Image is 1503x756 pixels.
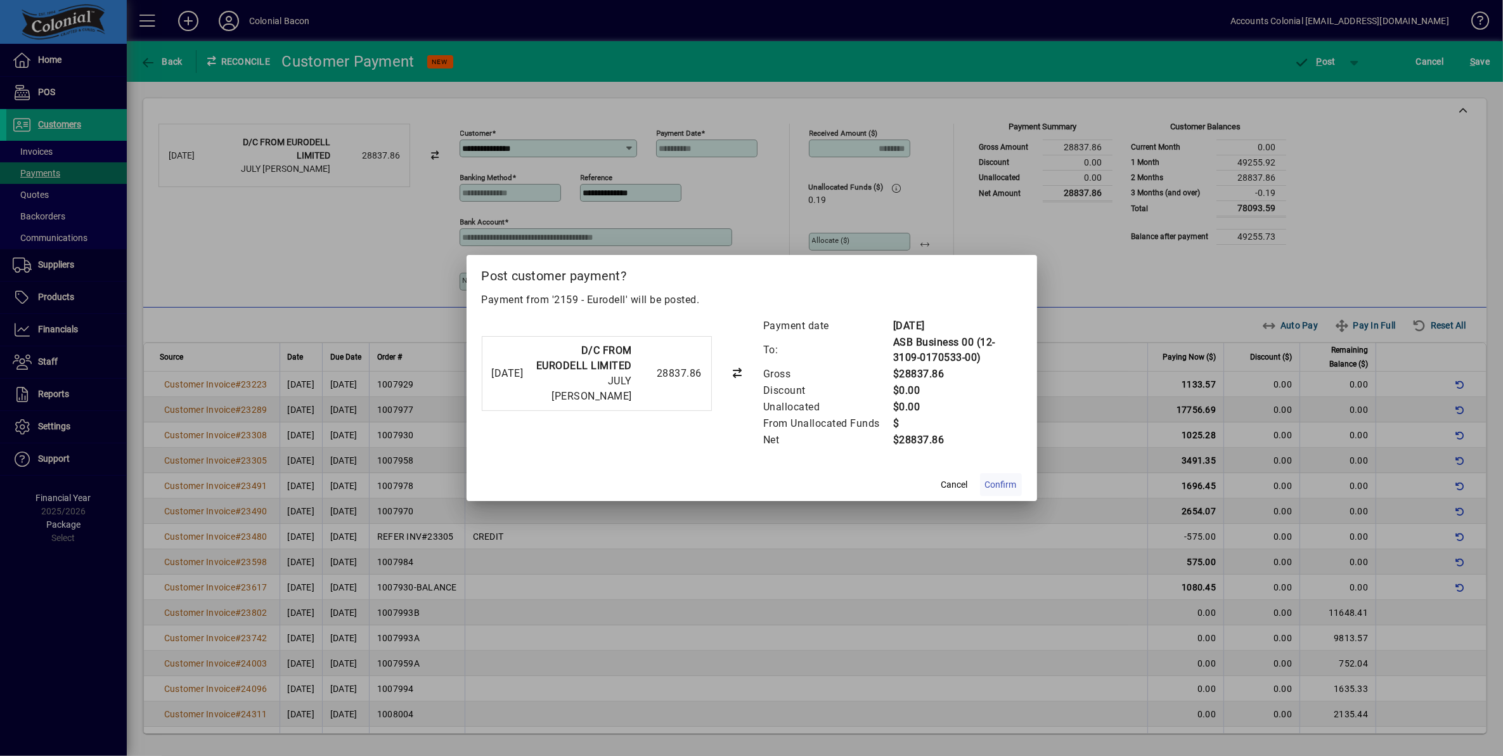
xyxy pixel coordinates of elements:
span: Cancel [941,478,968,492]
td: From Unallocated Funds [763,415,893,432]
td: Unallocated [763,399,893,415]
td: $0.00 [893,399,1022,415]
td: Discount [763,382,893,399]
h2: Post customer payment? [467,255,1037,292]
td: $28837.86 [893,432,1022,448]
td: Net [763,432,893,448]
td: $0.00 [893,382,1022,399]
div: [DATE] [492,366,525,381]
span: Confirm [985,478,1017,492]
td: $28837.86 [893,366,1022,382]
button: Confirm [980,473,1022,496]
td: Payment date [763,318,893,334]
td: ASB Business 00 (12-3109-0170533-00) [893,334,1022,366]
p: Payment from '2159 - Eurodell' will be posted. [482,292,1022,308]
td: [DATE] [893,318,1022,334]
td: Gross [763,366,893,382]
td: $ [893,415,1022,432]
div: 28837.86 [638,366,702,381]
strong: D/C FROM EURODELL LIMITED [536,344,632,372]
td: To: [763,334,893,366]
button: Cancel [934,473,975,496]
